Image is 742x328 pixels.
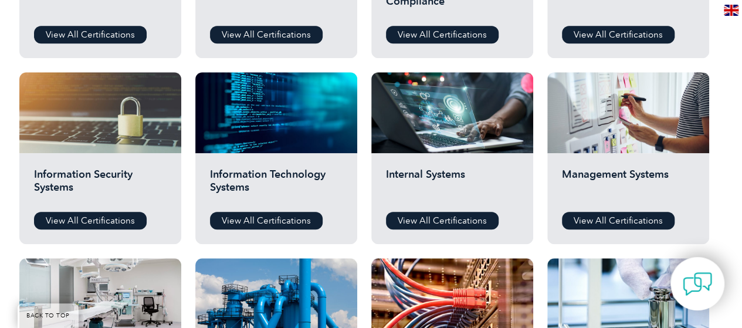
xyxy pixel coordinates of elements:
[386,26,499,43] a: View All Certifications
[386,168,519,203] h2: Internal Systems
[724,5,738,16] img: en
[34,26,147,43] a: View All Certifications
[562,212,675,229] a: View All Certifications
[386,212,499,229] a: View All Certifications
[210,168,343,203] h2: Information Technology Systems
[34,168,167,203] h2: Information Security Systems
[210,26,323,43] a: View All Certifications
[562,26,675,43] a: View All Certifications
[210,212,323,229] a: View All Certifications
[34,212,147,229] a: View All Certifications
[562,168,694,203] h2: Management Systems
[18,303,79,328] a: BACK TO TOP
[683,269,712,299] img: contact-chat.png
